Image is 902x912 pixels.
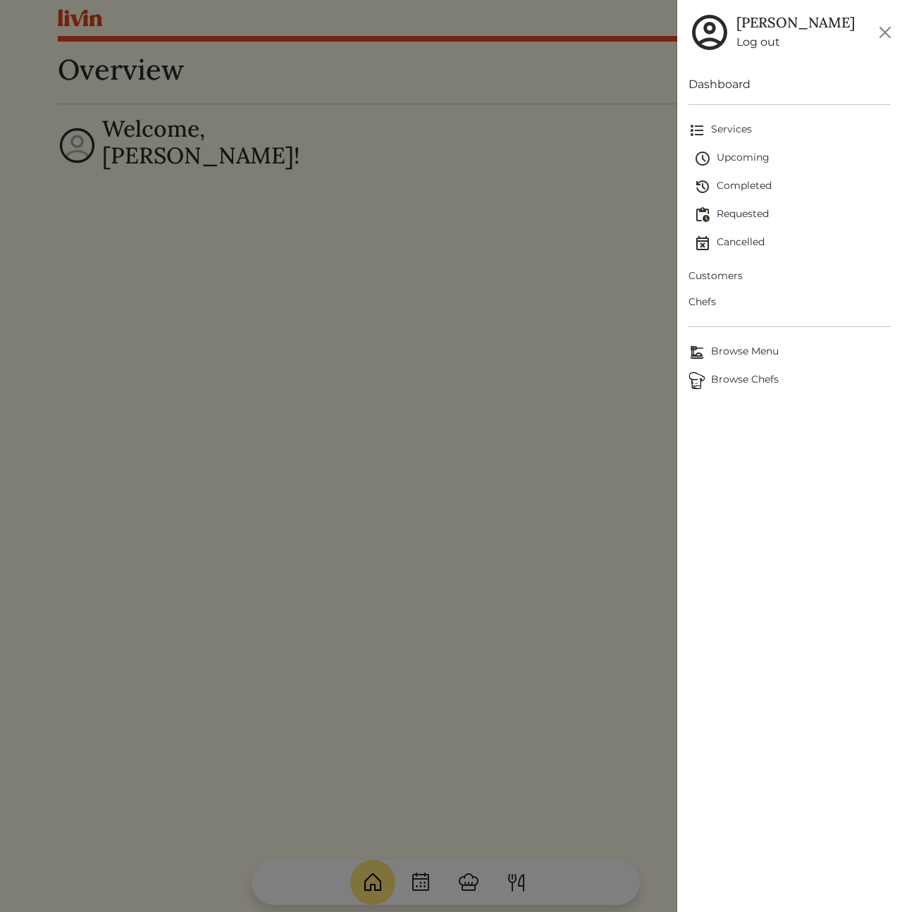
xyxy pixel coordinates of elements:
span: Upcoming [694,150,891,167]
img: format_list_bulleted-ebc7f0161ee23162107b508e562e81cd567eeab2455044221954b09d19068e74.svg [688,122,705,139]
span: Requested [694,207,891,223]
button: Close [874,21,896,44]
img: user_account-e6e16d2ec92f44fc35f99ef0dc9cddf60790bfa021a6ecb1c896eb5d2907b31c.svg [688,11,731,54]
span: Completed [694,178,891,195]
span: Chefs [688,295,891,309]
img: event_cancelled-67e280bd0a9e072c26133efab016668ee6d7272ad66fa3c7eb58af48b074a3a4.svg [694,235,711,252]
span: Browse Chefs [688,372,891,389]
a: Completed [694,173,891,201]
img: Browse Chefs [688,372,705,389]
img: Browse Menu [688,344,705,361]
a: Chefs [688,289,891,315]
img: schedule-fa401ccd6b27cf58db24c3bb5584b27dcd8bd24ae666a918e1c6b4ae8c451a22.svg [694,150,711,167]
span: Customers [688,269,891,283]
a: Browse MenuBrowse Menu [688,338,891,366]
a: Upcoming [694,144,891,173]
span: Cancelled [694,235,891,252]
a: Customers [688,263,891,289]
img: pending_actions-fd19ce2ea80609cc4d7bbea353f93e2f363e46d0f816104e4e0650fdd7f915cf.svg [694,207,711,223]
h5: [PERSON_NAME] [736,14,855,31]
span: Browse Menu [688,344,891,361]
span: Services [688,122,891,139]
a: Services [688,116,891,144]
a: Dashboard [688,76,891,93]
img: history-2b446bceb7e0f53b931186bf4c1776ac458fe31ad3b688388ec82af02103cd45.svg [694,178,711,195]
a: Cancelled [694,229,891,257]
a: ChefsBrowse Chefs [688,366,891,395]
a: Requested [694,201,891,229]
a: Log out [736,34,855,51]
